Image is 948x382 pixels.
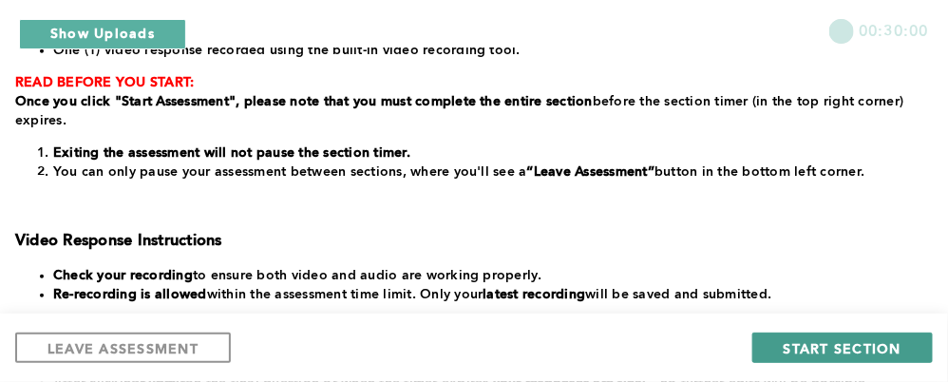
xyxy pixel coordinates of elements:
[47,339,199,357] span: LEAVE ASSESSMENT
[53,44,521,57] span: One (1) video response recorded using the built-in video recording tool.
[53,285,925,304] li: within the assessment time limit. Only your will be saved and submitted.
[15,333,231,363] button: LEAVE ASSESSMENT
[15,76,195,89] strong: READ BEFORE YOU START:
[859,19,929,41] span: 00:30:00
[527,165,655,179] strong: “Leave Assessment”
[752,333,933,363] button: START SECTION
[53,266,925,285] li: to ensure both video and audio are working properly.
[483,288,586,301] strong: latest recording
[53,146,410,160] strong: Exiting the assessment will not pause the section timer.
[15,232,925,251] h3: Video Response Instructions
[784,339,901,357] span: START SECTION
[15,92,925,130] p: before the section timer (in the top right corner) expires.
[19,19,186,49] button: Show Uploads
[53,288,207,301] strong: Re-recording is allowed
[53,269,193,282] strong: Check your recording
[15,95,593,108] strong: Once you click "Start Assessment", please note that you must complete the entire section
[53,162,925,181] li: You can only pause your assessment between sections, where you'll see a button in the bottom left...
